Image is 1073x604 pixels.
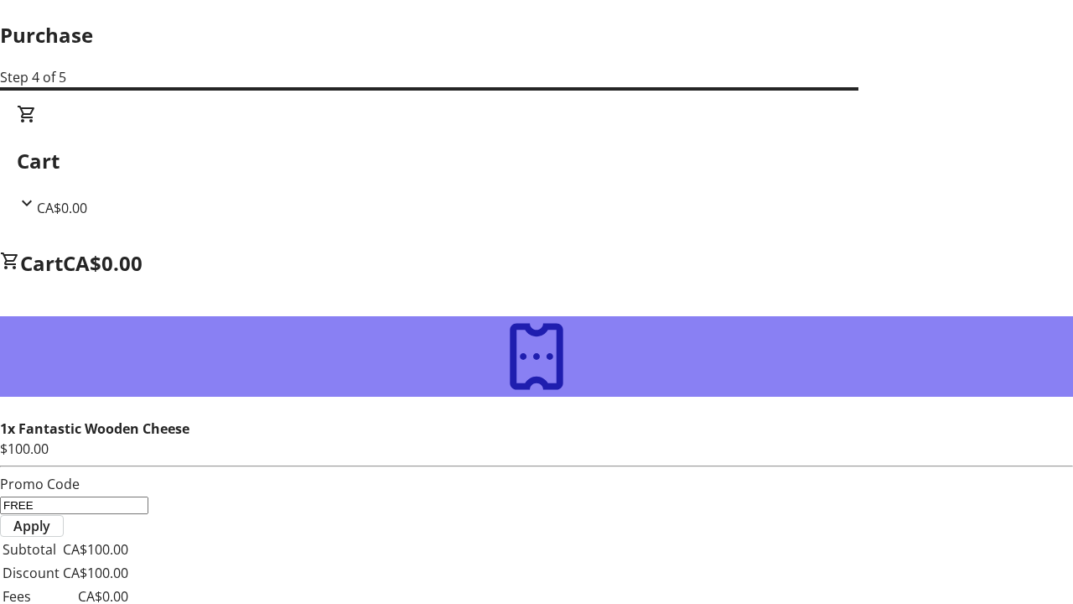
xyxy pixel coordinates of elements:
span: Cart [20,249,63,277]
td: CA$100.00 [62,562,129,584]
td: Discount [2,562,60,584]
td: CA$100.00 [62,539,129,560]
span: CA$0.00 [63,249,143,277]
span: Apply [13,516,50,536]
h2: Cart [17,146,1056,176]
div: CartCA$0.00 [17,104,1056,218]
span: CA$0.00 [37,199,87,217]
td: Subtotal [2,539,60,560]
